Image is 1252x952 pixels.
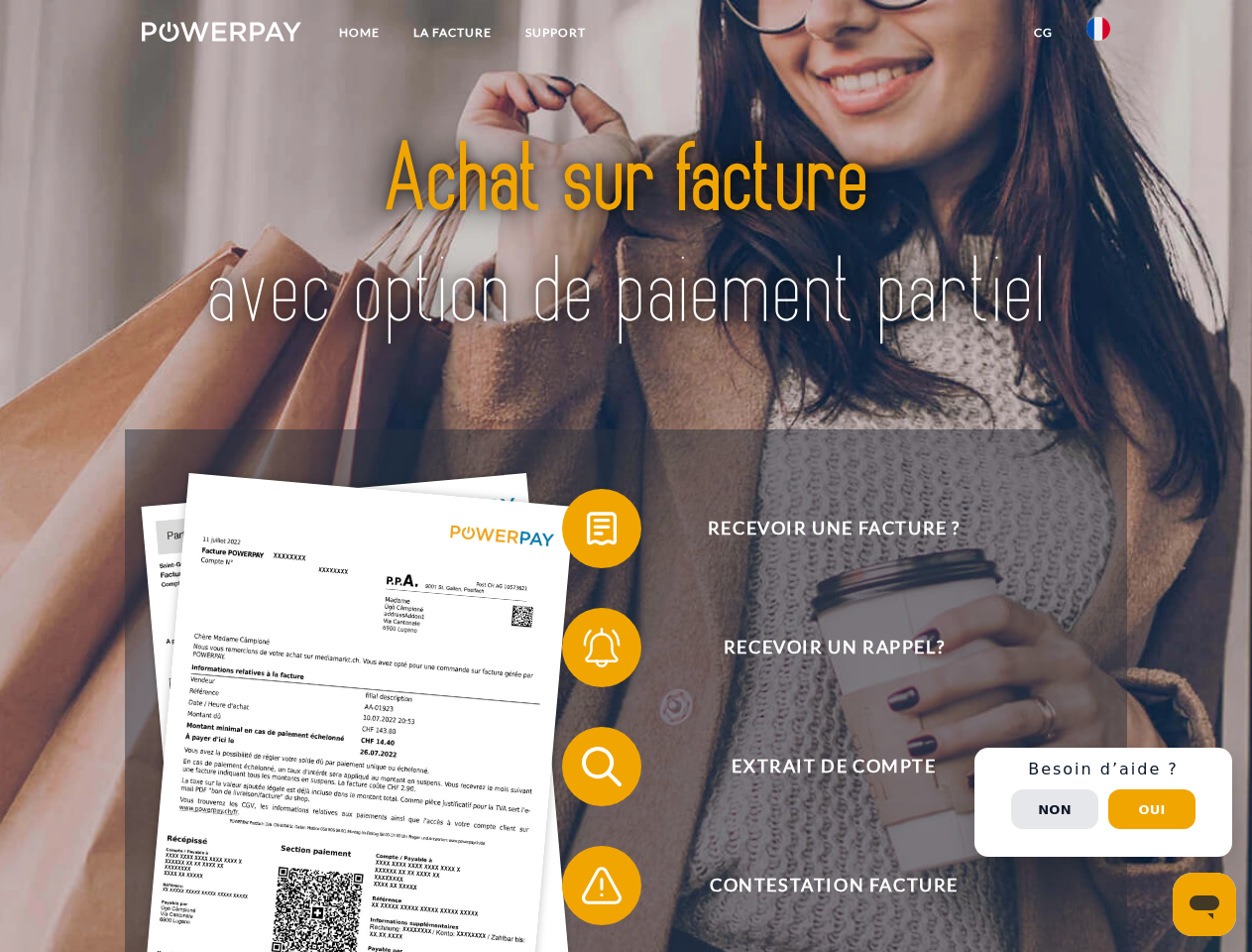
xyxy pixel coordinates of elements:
button: Contestation Facture [562,846,1078,925]
img: qb_search.svg [577,742,626,791]
button: Extrait de compte [562,727,1078,806]
h3: Besoin d’aide ? [986,760,1220,779]
img: qb_warning.svg [577,861,626,910]
img: title-powerpay_fr.svg [189,95,1063,380]
span: Recevoir un rappel? [591,608,1077,687]
img: qb_bill.svg [577,504,626,553]
iframe: Bouton de lancement de la fenêtre de messagerie [1173,873,1236,936]
button: Recevoir une facture ? [562,489,1078,568]
span: Extrait de compte [591,727,1077,806]
img: qb_bell.svg [577,623,626,672]
div: Schnellhilfe [974,748,1232,857]
button: Recevoir un rappel? [562,608,1078,687]
a: LA FACTURE [397,15,509,51]
button: Oui [1108,789,1195,829]
button: Non [1011,789,1098,829]
span: Recevoir une facture ? [591,489,1077,568]
img: logo-powerpay-white.svg [142,22,301,42]
a: Support [509,15,603,51]
span: Contestation Facture [591,846,1077,925]
a: Home [322,15,397,51]
a: CG [1017,15,1070,51]
img: fr [1086,17,1110,41]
